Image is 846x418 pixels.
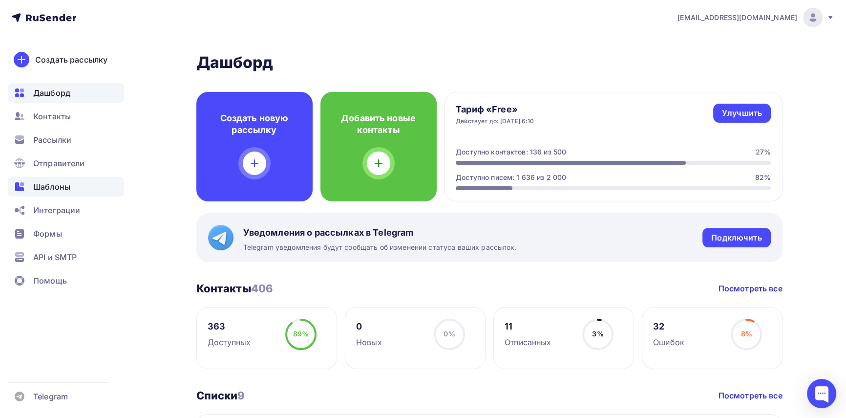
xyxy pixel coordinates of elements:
span: 406 [251,282,273,295]
span: [EMAIL_ADDRESS][DOMAIN_NAME] [677,13,797,22]
h3: Контакты [196,282,274,295]
span: 89% [293,330,309,338]
h2: Дашборд [196,53,783,72]
span: Интеграции [33,204,80,216]
a: Посмотреть все [719,283,783,294]
span: Шаблоны [33,181,70,193]
h3: Списки [196,389,245,402]
span: Telegram [33,391,68,402]
div: Ошибок [653,336,684,348]
div: 363 [208,321,251,332]
span: Контакты [33,110,71,122]
span: 0% [444,330,455,338]
div: 0 [356,321,382,332]
span: Формы [33,228,62,240]
span: 8% [740,330,752,338]
h4: Создать новую рассылку [212,112,297,136]
span: Отправители [33,157,85,169]
span: 9 [237,389,245,402]
div: Улучшить [722,108,762,119]
span: API и SMTP [33,251,77,263]
div: Создать рассылку [35,54,107,66]
span: Telegram уведомления будут сообщать об изменении статуса ваших рассылок. [243,242,517,252]
a: Отправители [8,154,124,173]
h4: Добавить новые контакты [336,112,421,136]
a: Формы [8,224,124,243]
span: Уведомления о рассылках в Telegram [243,227,517,239]
span: Помощь [33,275,67,286]
div: Действует до: [DATE] 6:10 [456,117,534,125]
h4: Тариф «Free» [456,104,534,115]
div: Отписанных [505,336,551,348]
span: 3% [592,330,603,338]
div: Доступно писем: 1 636 из 2 000 [456,173,566,182]
div: Доступных [208,336,251,348]
div: 11 [505,321,551,332]
div: 32 [653,321,684,332]
a: Рассылки [8,130,124,150]
div: Доступно контактов: 136 из 500 [456,147,566,157]
span: Рассылки [33,134,71,146]
div: Подключить [711,232,761,243]
div: Новых [356,336,382,348]
div: 27% [756,147,771,157]
a: Шаблоны [8,177,124,197]
span: Дашборд [33,87,70,99]
a: Посмотреть все [719,390,783,401]
a: Контакты [8,107,124,126]
a: [EMAIL_ADDRESS][DOMAIN_NAME] [677,8,834,27]
div: 82% [755,173,771,182]
a: Дашборд [8,83,124,103]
